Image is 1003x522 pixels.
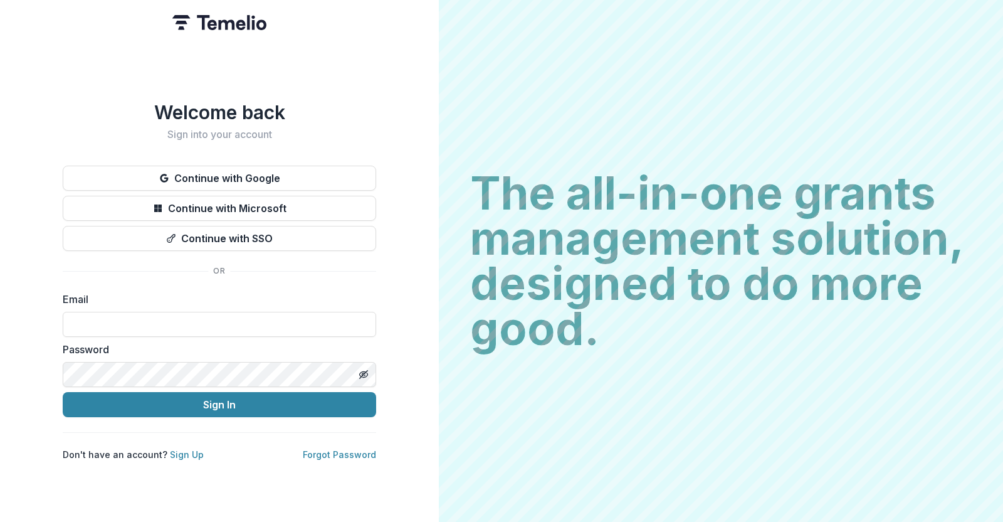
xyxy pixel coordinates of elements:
[63,392,376,417] button: Sign In
[63,101,376,124] h1: Welcome back
[63,166,376,191] button: Continue with Google
[63,129,376,141] h2: Sign into your account
[172,15,266,30] img: Temelio
[63,292,369,307] label: Email
[354,365,374,385] button: Toggle password visibility
[63,342,369,357] label: Password
[303,449,376,460] a: Forgot Password
[63,226,376,251] button: Continue with SSO
[63,448,204,461] p: Don't have an account?
[63,196,376,221] button: Continue with Microsoft
[170,449,204,460] a: Sign Up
